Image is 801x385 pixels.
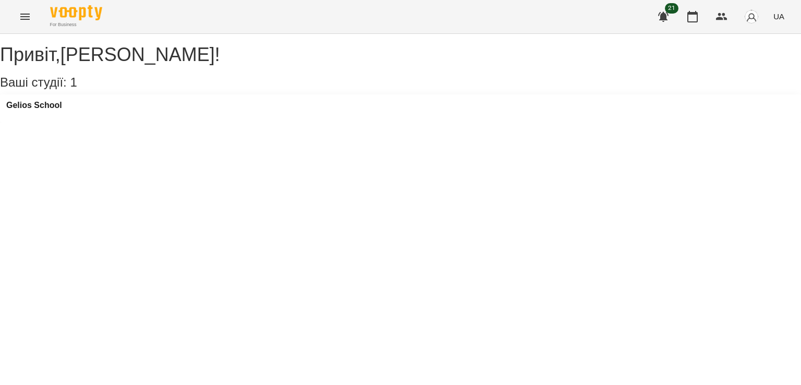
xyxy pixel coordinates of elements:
[773,11,784,22] span: UA
[50,5,102,20] img: Voopty Logo
[665,3,678,14] span: 21
[50,21,102,28] span: For Business
[70,75,77,89] span: 1
[6,101,62,110] a: Gelios School
[13,4,38,29] button: Menu
[744,9,759,24] img: avatar_s.png
[769,7,788,26] button: UA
